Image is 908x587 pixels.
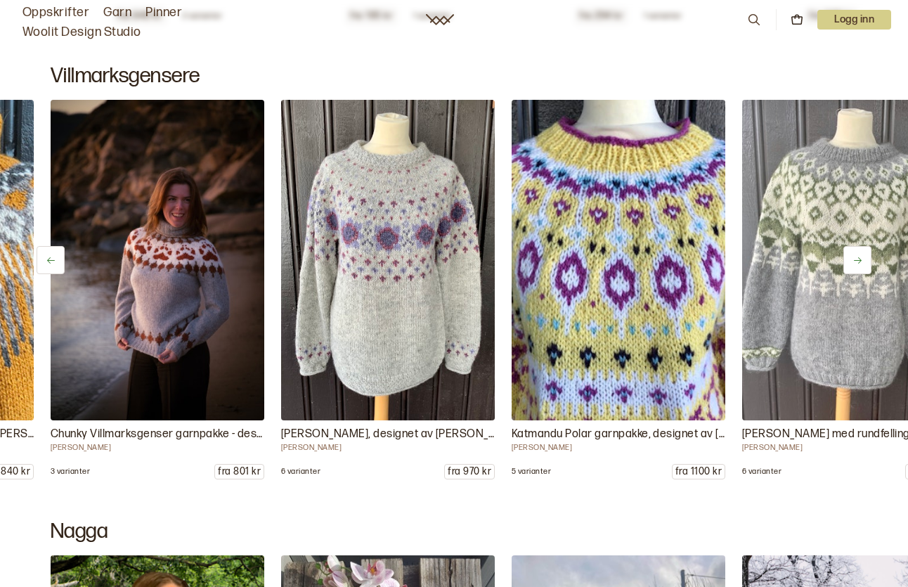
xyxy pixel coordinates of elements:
a: Oppskrifter [22,3,89,22]
p: 5 varianter [512,467,551,477]
p: [PERSON_NAME], designet av [PERSON_NAME] [281,426,495,443]
a: Linka Neumann Denne oppskriften ligger foreløpig ikke i appen, så når du kjøper den får du en lin... [281,100,495,479]
p: fra 1100 kr [673,465,725,479]
p: fra 970 kr [445,465,494,479]
p: [PERSON_NAME] [281,443,495,453]
a: Linka Neumann Villmarksgensere VOL I Heldigital oppskrift og garnpakke til et Chunly utgave av Vi... [51,100,264,479]
p: 6 varianter [742,467,781,477]
p: 6 varianter [281,467,320,477]
a: Linka Neumann Villmarksgensere Strikkepakke til Katmandu Polar i Troll og Blåne fra Hillesvåg Ull... [512,100,725,479]
p: Chunky Villmarksgenser garnpakke - designet av [PERSON_NAME] strikkepakke i [PERSON_NAME] [51,426,264,443]
img: Linka Neumann Denne oppskriften ligger foreløpig ikke i appen, så når du kjøper den får du en lin... [281,100,495,420]
p: Logg inn [817,10,891,30]
img: Linka Neumann Villmarksgensere VOL I Heldigital oppskrift og garnpakke til et Chunly utgave av Vi... [51,100,264,420]
h2: Nagga [51,519,857,544]
a: Garn [103,3,131,22]
p: fra 801 kr [215,465,264,479]
p: [PERSON_NAME] [512,443,725,453]
button: User dropdown [817,10,891,30]
a: Woolit Design Studio [22,22,141,42]
a: Woolit [426,14,454,25]
a: Pinner [145,3,182,22]
p: 3 varianter [51,467,90,477]
img: Linka Neumann Villmarksgensere Strikkepakke til Katmandu Polar i Troll og Blåne fra Hillesvåg Ull... [512,100,725,420]
p: [PERSON_NAME] [51,443,264,453]
h2: Villmarksgensere [51,63,857,89]
p: Katmandu Polar garnpakke, designet av [PERSON_NAME] [512,426,725,443]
